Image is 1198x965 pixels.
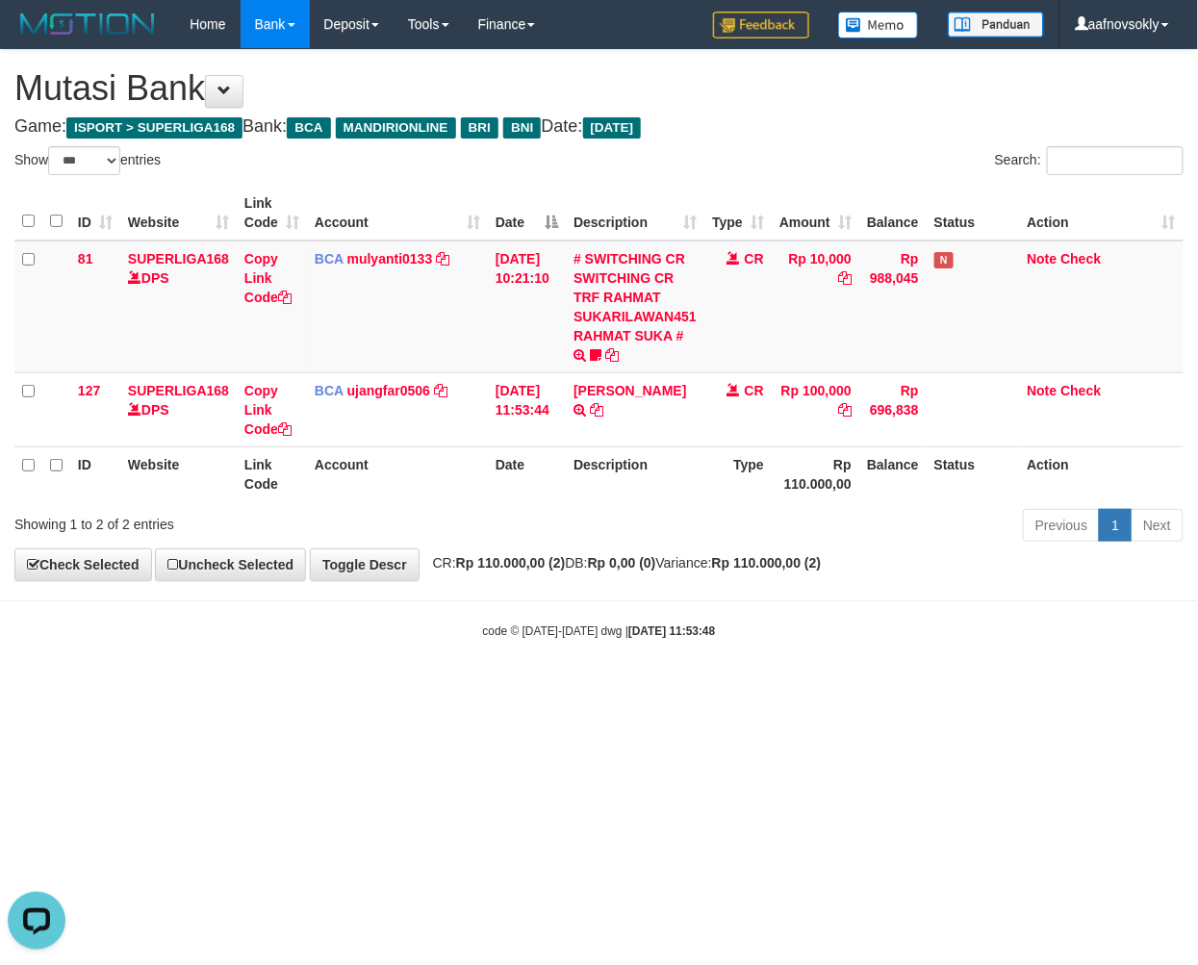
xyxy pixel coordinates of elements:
[859,241,927,373] td: Rp 988,045
[503,117,541,139] span: BNI
[237,186,307,241] th: Link Code: activate to sort column ascending
[307,446,488,501] th: Account
[838,402,852,418] a: Copy Rp 100,000 to clipboard
[14,146,161,175] label: Show entries
[244,251,292,305] a: Copy Link Code
[772,446,859,501] th: Rp 110.000,00
[574,383,686,398] a: [PERSON_NAME]
[1099,509,1132,542] a: 1
[461,117,498,139] span: BRI
[483,624,716,638] small: code © [DATE]-[DATE] dwg |
[948,12,1044,38] img: panduan.png
[995,146,1184,175] label: Search:
[927,186,1020,241] th: Status
[838,270,852,286] a: Copy Rp 10,000 to clipboard
[1027,251,1057,267] a: Note
[488,241,566,373] td: [DATE] 10:21:10
[838,12,919,38] img: Button%20Memo.svg
[583,117,642,139] span: [DATE]
[120,446,237,501] th: Website
[310,548,420,581] a: Toggle Descr
[14,548,152,581] a: Check Selected
[14,117,1184,137] h4: Game: Bank: Date:
[772,186,859,241] th: Amount: activate to sort column ascending
[745,383,764,398] span: CR
[14,507,485,534] div: Showing 1 to 2 of 2 entries
[488,446,566,501] th: Date
[78,251,93,267] span: 81
[588,555,656,571] strong: Rp 0,00 (0)
[155,548,306,581] a: Uncheck Selected
[336,117,456,139] span: MANDIRIONLINE
[1060,383,1101,398] a: Check
[120,372,237,446] td: DPS
[14,10,161,38] img: MOTION_logo.png
[1019,446,1184,501] th: Action
[78,383,100,398] span: 127
[1023,509,1100,542] a: Previous
[1019,186,1184,241] th: Action: activate to sort column ascending
[713,12,809,38] img: Feedback.jpg
[347,383,430,398] a: ujangfar0506
[456,555,566,571] strong: Rp 110.000,00 (2)
[712,555,822,571] strong: Rp 110.000,00 (2)
[772,241,859,373] td: Rp 10,000
[772,372,859,446] td: Rp 100,000
[244,383,292,437] a: Copy Link Code
[70,186,120,241] th: ID: activate to sort column ascending
[307,186,488,241] th: Account: activate to sort column ascending
[315,383,344,398] span: BCA
[859,446,927,501] th: Balance
[287,117,330,139] span: BCA
[745,251,764,267] span: CR
[436,251,449,267] a: Copy mulyanti0133 to clipboard
[347,251,433,267] a: mulyanti0133
[128,383,229,398] a: SUPERLIGA168
[927,446,1020,501] th: Status
[315,251,344,267] span: BCA
[590,402,603,418] a: Copy RANDY MEINY KENCEM to clipboard
[605,347,619,363] a: Copy # SWITCHING CR SWITCHING CR TRF RAHMAT SUKARILAWAN451 RAHMAT SUKA # to clipboard
[1027,383,1057,398] a: Note
[8,8,65,65] button: Open LiveChat chat widget
[1060,251,1101,267] a: Check
[237,446,307,501] th: Link Code
[574,251,697,343] a: # SWITCHING CR SWITCHING CR TRF RAHMAT SUKARILAWAN451 RAHMAT SUKA #
[859,186,927,241] th: Balance
[434,383,447,398] a: Copy ujangfar0506 to clipboard
[14,69,1184,108] h1: Mutasi Bank
[120,241,237,373] td: DPS
[120,186,237,241] th: Website: activate to sort column ascending
[704,186,772,241] th: Type: activate to sort column ascending
[1131,509,1184,542] a: Next
[566,186,704,241] th: Description: activate to sort column ascending
[934,252,954,268] span: Has Note
[488,186,566,241] th: Date: activate to sort column descending
[70,446,120,501] th: ID
[704,446,772,501] th: Type
[628,624,715,638] strong: [DATE] 11:53:48
[488,372,566,446] td: [DATE] 11:53:44
[1047,146,1184,175] input: Search:
[48,146,120,175] select: Showentries
[859,372,927,446] td: Rp 696,838
[66,117,242,139] span: ISPORT > SUPERLIGA168
[128,251,229,267] a: SUPERLIGA168
[423,555,822,571] span: CR: DB: Variance:
[566,446,704,501] th: Description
